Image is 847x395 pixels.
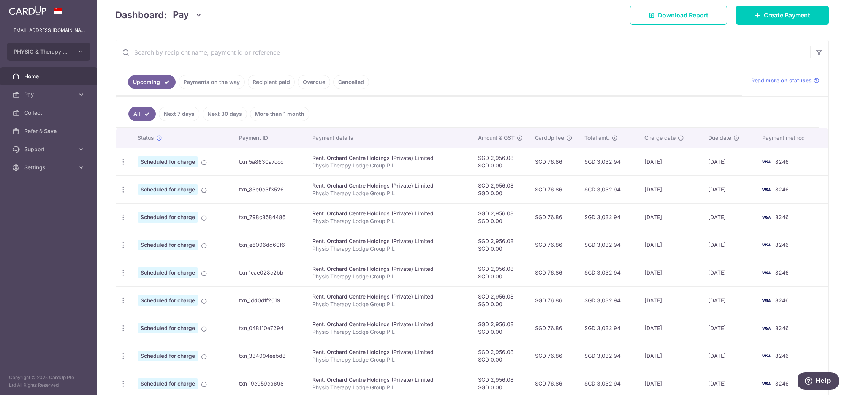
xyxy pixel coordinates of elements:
[775,352,789,359] span: 8246
[128,75,176,89] a: Upcoming
[775,325,789,331] span: 8246
[250,107,309,121] a: More than 1 month
[638,342,703,370] td: [DATE]
[138,378,198,389] span: Scheduled for charge
[472,203,529,231] td: SGD 2,956.08 SGD 0.00
[298,75,330,89] a: Overdue
[248,75,295,89] a: Recipient paid
[578,148,638,175] td: SGD 3,032.94
[758,296,774,305] img: Bank Card
[312,265,466,273] div: Rent. Orchard Centre Holdings (Private) Limited
[24,164,74,171] span: Settings
[24,145,74,153] span: Support
[233,342,306,370] td: txn_334094eebd8
[764,11,810,20] span: Create Payment
[529,203,578,231] td: SGD 76.86
[24,127,74,135] span: Refer & Save
[775,186,789,193] span: 8246
[138,240,198,250] span: Scheduled for charge
[775,158,789,165] span: 8246
[312,245,466,253] p: Physio Therapy Lodge Group P L
[702,175,756,203] td: [DATE]
[578,342,638,370] td: SGD 3,032.94
[233,314,306,342] td: txn_048110e7294
[233,175,306,203] td: txn_83e0c3f3526
[758,157,774,166] img: Bank Card
[756,128,828,148] th: Payment method
[529,286,578,314] td: SGD 76.86
[478,134,515,142] span: Amount & GST
[312,190,466,197] p: Physio Therapy Lodge Group P L
[14,48,70,55] span: PHYSIO & Therapy Lodge Group Pte Ltd
[638,259,703,286] td: [DATE]
[472,286,529,314] td: SGD 2,956.08 SGD 0.00
[758,379,774,388] img: Bank Card
[312,348,466,356] div: Rent. Orchard Centre Holdings (Private) Limited
[535,134,564,142] span: CardUp fee
[529,148,578,175] td: SGD 76.86
[312,237,466,245] div: Rent. Orchard Centre Holdings (Private) Limited
[138,323,198,333] span: Scheduled for charge
[116,40,810,65] input: Search by recipient name, payment id or reference
[578,203,638,231] td: SGD 3,032.94
[529,231,578,259] td: SGD 76.86
[138,212,198,223] span: Scheduled for charge
[233,231,306,259] td: txn_e6006dd60f6
[529,259,578,286] td: SGD 76.86
[138,351,198,361] span: Scheduled for charge
[24,73,74,80] span: Home
[233,203,306,231] td: txn_798c8584486
[138,267,198,278] span: Scheduled for charge
[702,148,756,175] td: [DATE]
[173,8,202,22] button: Pay
[702,286,756,314] td: [DATE]
[702,259,756,286] td: [DATE]
[179,75,245,89] a: Payments on the way
[758,351,774,360] img: Bank Card
[638,148,703,175] td: [DATE]
[333,75,369,89] a: Cancelled
[702,342,756,370] td: [DATE]
[751,77,812,84] span: Read more on statuses
[138,134,154,142] span: Status
[775,380,789,387] span: 8246
[578,286,638,314] td: SGD 3,032.94
[638,231,703,259] td: [DATE]
[584,134,610,142] span: Total amt.
[638,314,703,342] td: [DATE]
[702,203,756,231] td: [DATE]
[312,182,466,190] div: Rent. Orchard Centre Holdings (Private) Limited
[578,231,638,259] td: SGD 3,032.94
[758,324,774,333] img: Bank Card
[312,300,466,308] p: Physio Therapy Lodge Group P L
[312,321,466,328] div: Rent. Orchard Centre Holdings (Private) Limited
[472,314,529,342] td: SGD 2,956.08 SGD 0.00
[233,259,306,286] td: txn_1eae028c2bb
[702,314,756,342] td: [DATE]
[658,11,708,20] span: Download Report
[116,8,167,22] h4: Dashboard:
[306,128,472,148] th: Payment details
[138,156,198,167] span: Scheduled for charge
[630,6,727,25] a: Download Report
[529,342,578,370] td: SGD 76.86
[312,293,466,300] div: Rent. Orchard Centre Holdings (Private) Limited
[312,328,466,336] p: Physio Therapy Lodge Group P L
[472,259,529,286] td: SGD 2,956.08 SGD 0.00
[472,342,529,370] td: SGD 2,956.08 SGD 0.00
[12,27,85,34] p: [EMAIL_ADDRESS][DOMAIN_NAME]
[9,6,46,15] img: CardUp
[638,286,703,314] td: [DATE]
[758,185,774,194] img: Bank Card
[775,242,789,248] span: 8246
[7,43,90,61] button: PHYSIO & Therapy Lodge Group Pte Ltd
[128,107,156,121] a: All
[751,77,819,84] a: Read more on statuses
[312,376,466,384] div: Rent. Orchard Centre Holdings (Private) Limited
[312,356,466,363] p: Physio Therapy Lodge Group P L
[233,148,306,175] td: txn_5a8630a7ccc
[775,297,789,303] span: 8246
[736,6,829,25] a: Create Payment
[638,175,703,203] td: [DATE]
